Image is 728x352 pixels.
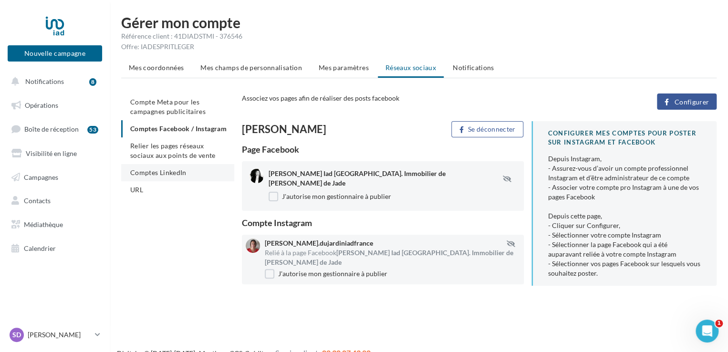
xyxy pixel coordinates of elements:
a: Campagnes [6,167,104,187]
span: Configurer [674,98,709,106]
span: Mes coordonnées [129,63,184,72]
span: Contacts [24,197,51,205]
span: Mes champs de personnalisation [200,63,302,72]
span: Visibilité en ligne [26,149,77,157]
a: SD [PERSON_NAME] [8,326,102,344]
span: Campagnes [24,173,58,181]
button: Notifications 8 [6,72,100,92]
div: CONFIGURER MES COMPTES POUR POSTER sur instagram et facebook [548,129,701,146]
div: Offre: IADESPRITLEGER [121,42,717,52]
a: Médiathèque [6,215,104,235]
label: J'autorise mon gestionnaire à publier [265,269,387,279]
span: Notifications [453,63,494,72]
a: Boîte de réception53 [6,119,104,139]
a: Opérations [6,95,104,115]
h1: Gérer mon compte [121,15,717,30]
button: Nouvelle campagne [8,45,102,62]
p: [PERSON_NAME] [28,330,91,340]
label: J'autorise mon gestionnaire à publier [269,192,391,201]
div: 53 [87,126,98,134]
span: Notifications [25,77,64,85]
button: Configurer [657,93,717,110]
div: Compte Instagram [242,218,524,227]
span: Relier les pages réseaux sociaux aux points de vente [130,142,215,159]
span: Comptes LinkedIn [130,168,187,176]
a: Visibilité en ligne [6,144,104,164]
span: Associez vos pages afin de réaliser des posts facebook [242,94,399,102]
span: [PERSON_NAME].dujardiniadfrance [265,239,373,247]
span: Mes paramètres [319,63,369,72]
div: Page Facebook [242,145,524,154]
span: Compte Meta pour les campagnes publicitaires [130,98,206,115]
div: 8 [89,78,96,86]
span: 1 [715,320,723,327]
iframe: Intercom live chat [696,320,718,342]
span: Opérations [25,101,58,109]
span: Boîte de réception [24,125,79,133]
a: Contacts [6,191,104,211]
div: [PERSON_NAME] [242,124,379,135]
span: Médiathèque [24,220,63,228]
span: [PERSON_NAME] Iad [GEOGRAPHIC_DATA]. Immobilier de [PERSON_NAME] de Jade [269,169,446,187]
span: Calendrier [24,244,56,252]
span: [PERSON_NAME] Iad [GEOGRAPHIC_DATA]. Immobilier de [PERSON_NAME] de Jade [265,248,513,266]
span: SD [12,330,21,340]
span: URL [130,186,143,194]
div: Référence client : 41DIADSTMI - 376546 [121,31,717,41]
div: Depuis Instagram, - Assurez-vous d’avoir un compte professionnel Instagram et d’être administrate... [548,154,701,278]
a: Calendrier [6,238,104,259]
button: Se déconnecter [451,121,523,137]
div: Relié à la page Facebook [265,248,520,267]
